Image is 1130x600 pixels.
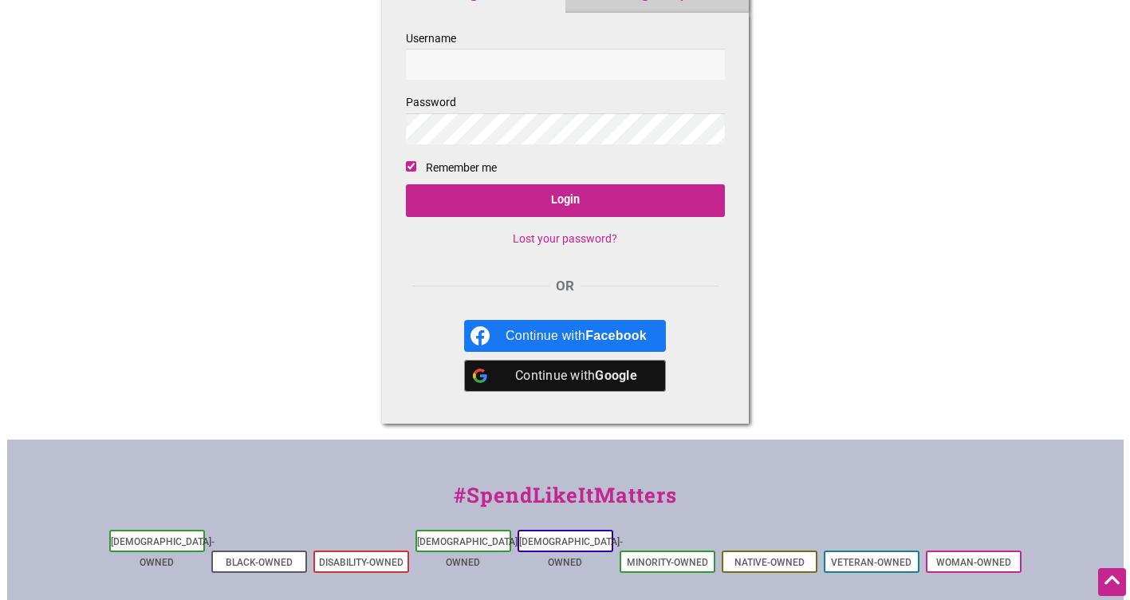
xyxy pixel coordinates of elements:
[7,480,1124,527] div: #SpendLikeItMatters
[226,557,293,568] a: Black-Owned
[406,29,725,80] label: Username
[406,49,725,80] input: Username
[464,360,666,392] a: Continue with <b>Google</b>
[936,557,1011,568] a: Woman-Owned
[595,368,637,383] b: Google
[111,536,215,568] a: [DEMOGRAPHIC_DATA]-Owned
[1098,568,1126,596] div: Scroll Back to Top
[519,536,623,568] a: [DEMOGRAPHIC_DATA]-Owned
[506,320,647,352] div: Continue with
[426,158,497,178] label: Remember me
[406,113,725,144] input: Password
[319,557,404,568] a: Disability-Owned
[417,536,521,568] a: [DEMOGRAPHIC_DATA]-Owned
[627,557,708,568] a: Minority-Owned
[406,276,725,297] div: OR
[506,360,647,392] div: Continue with
[734,557,805,568] a: Native-Owned
[585,329,647,342] b: Facebook
[513,232,617,245] a: Lost your password?
[831,557,911,568] a: Veteran-Owned
[406,93,725,144] label: Password
[406,184,725,217] input: Login
[464,320,666,352] a: Continue with <b>Facebook</b>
